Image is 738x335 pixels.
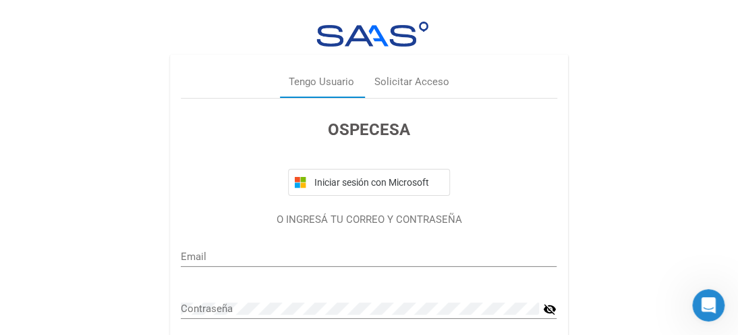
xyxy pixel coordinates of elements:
[692,289,725,321] iframe: Intercom live chat
[312,177,444,188] span: Iniciar sesión con Microsoft
[543,301,557,317] mat-icon: visibility_off
[181,212,557,228] p: O INGRESÁ TU CORREO Y CONTRASEÑA
[288,169,450,196] button: Iniciar sesión con Microsoft
[374,74,449,90] div: Solicitar Acceso
[289,74,354,90] div: Tengo Usuario
[181,118,557,142] h3: OSPECESA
